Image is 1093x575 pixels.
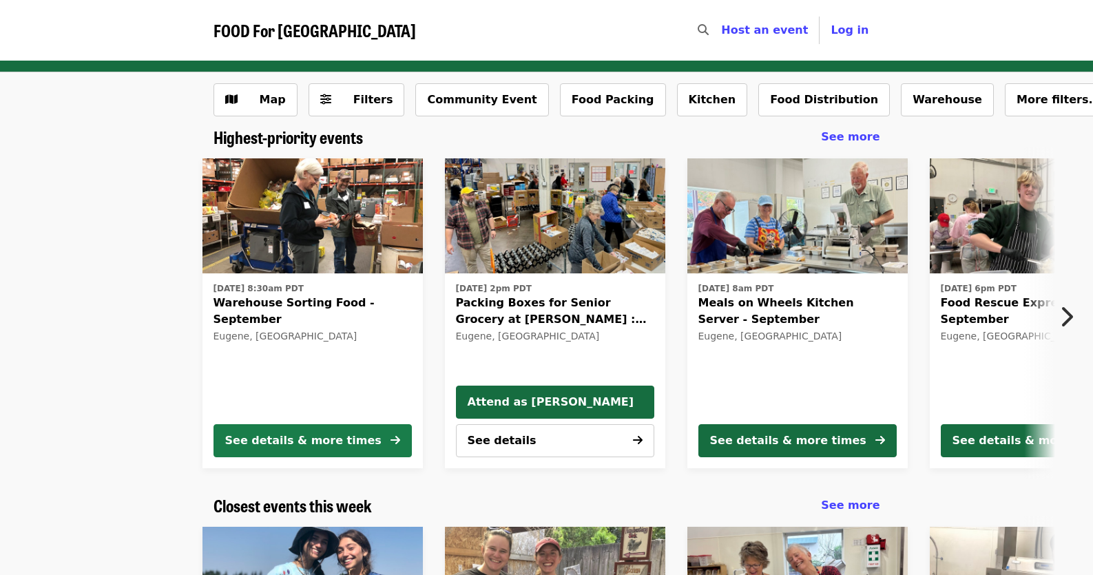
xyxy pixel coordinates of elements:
[717,14,728,47] input: Search
[202,127,891,147] div: Highest-priority events
[941,282,1017,295] time: [DATE] 6pm PDT
[468,434,537,447] span: See details
[456,386,654,419] button: Attend as [PERSON_NAME]
[202,158,423,274] img: Warehouse Sorting Food - September organized by FOOD For Lane County
[353,93,393,106] span: Filters
[445,158,665,274] a: Packing Boxes for Senior Grocery at Bailey Hill : September
[214,18,416,42] span: FOOD For [GEOGRAPHIC_DATA]
[456,424,654,457] button: See details
[468,394,643,410] span: Attend as [PERSON_NAME]
[820,17,879,44] button: Log in
[721,23,808,36] a: Host an event
[225,432,382,449] div: See details & more times
[456,295,654,328] span: Packing Boxes for Senior Grocery at [PERSON_NAME] : September
[415,83,548,116] button: Community Event
[1059,304,1073,330] i: chevron-right icon
[821,130,879,143] span: See more
[214,21,416,41] a: FOOD For [GEOGRAPHIC_DATA]
[202,496,891,516] div: Closest events this week
[821,497,879,514] a: See more
[214,295,412,328] span: Warehouse Sorting Food - September
[456,279,654,345] a: See details for "Packing Boxes for Senior Grocery at Bailey Hill : September"
[677,83,748,116] button: Kitchen
[214,496,372,516] a: Closest events this week
[309,83,405,116] button: Filters (0 selected)
[1048,297,1093,336] button: Next item
[687,158,908,468] a: See details for "Meals on Wheels Kitchen Server - September"
[445,158,665,274] img: Packing Boxes for Senior Grocery at Bailey Hill : September organized by FOOD For Lane County
[901,83,994,116] button: Warehouse
[214,424,412,457] button: See details & more times
[320,93,331,106] i: sliders-h icon
[214,282,304,295] time: [DATE] 8:30am PDT
[821,499,879,512] span: See more
[214,127,363,147] a: Highest-priority events
[214,493,372,517] span: Closest events this week
[698,23,709,36] i: search icon
[225,93,238,106] i: map icon
[560,83,666,116] button: Food Packing
[758,83,890,116] button: Food Distribution
[698,295,897,328] span: Meals on Wheels Kitchen Server - September
[456,282,532,295] time: [DATE] 2pm PDT
[260,93,286,106] span: Map
[202,158,423,468] a: See details for "Warehouse Sorting Food - September"
[698,424,897,457] button: See details & more times
[698,282,774,295] time: [DATE] 8am PDT
[698,331,897,342] div: Eugene, [GEOGRAPHIC_DATA]
[687,158,908,274] img: Meals on Wheels Kitchen Server - September organized by FOOD For Lane County
[821,129,879,145] a: See more
[456,331,654,342] div: Eugene, [GEOGRAPHIC_DATA]
[831,23,868,36] span: Log in
[214,331,412,342] div: Eugene, [GEOGRAPHIC_DATA]
[214,83,298,116] button: Show map view
[633,434,643,447] i: arrow-right icon
[875,434,885,447] i: arrow-right icon
[214,125,363,149] span: Highest-priority events
[710,432,866,449] div: See details & more times
[391,434,400,447] i: arrow-right icon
